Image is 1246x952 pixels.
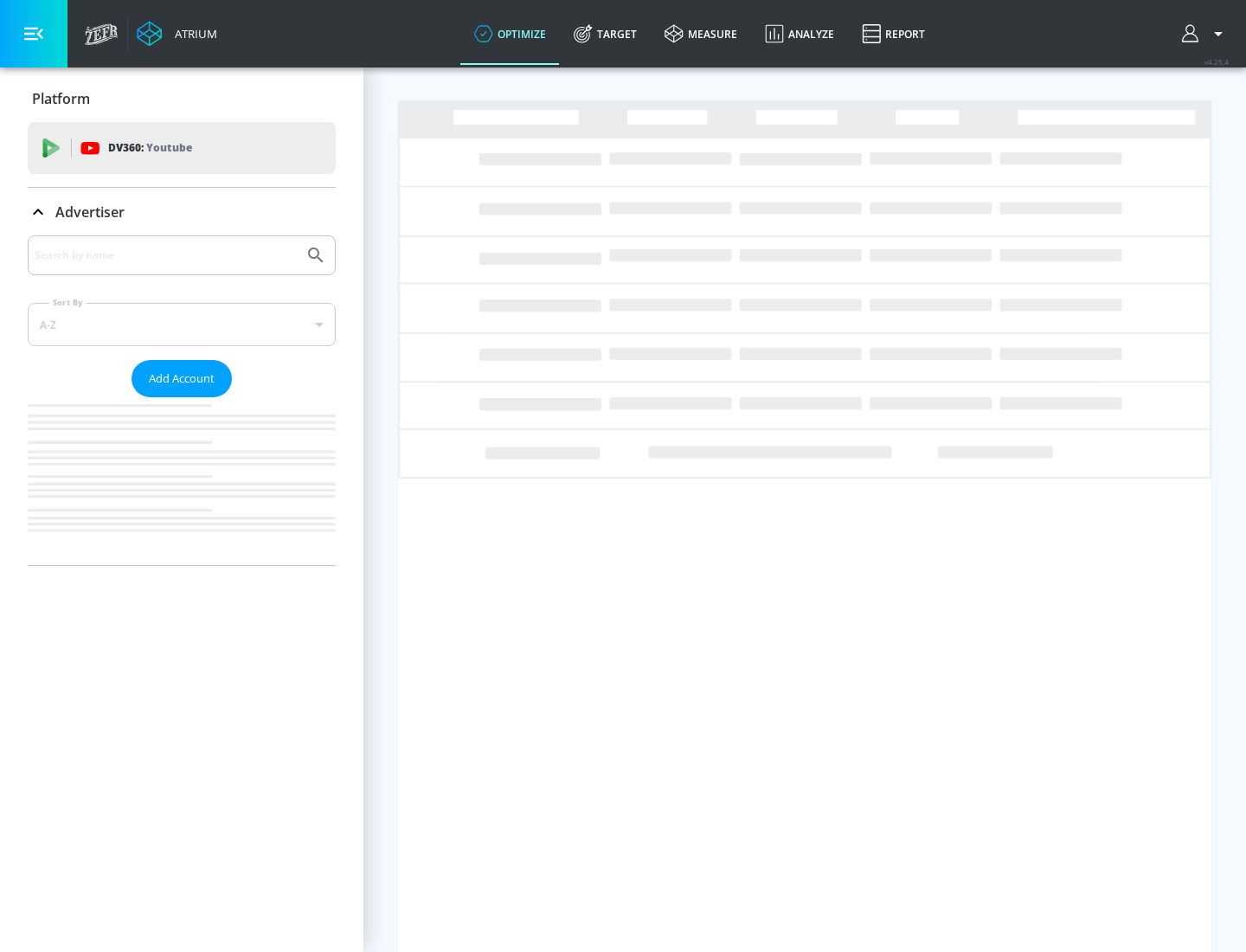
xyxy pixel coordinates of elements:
p: Youtube [146,138,192,157]
div: Advertiser [28,235,336,565]
p: DV360: [108,138,192,158]
a: Target [560,3,651,65]
a: Report [848,3,939,65]
a: measure [651,3,751,65]
a: optimize [460,3,560,65]
nav: list of Advertiser [28,397,336,565]
div: DV360: Youtube [28,122,336,174]
p: Advertiser [55,203,125,222]
div: Advertiser [28,188,336,236]
span: Add Account [149,369,215,389]
a: Atrium [137,21,217,47]
p: Platform [32,89,90,108]
span: v 4.25.4 [1204,57,1229,67]
a: Analyze [751,3,848,65]
button: Add Account [132,360,232,397]
input: Search by name [35,244,297,267]
label: Sort By [49,297,87,308]
div: Platform [28,74,336,123]
div: A-Z [28,303,336,346]
div: Atrium [168,26,217,42]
